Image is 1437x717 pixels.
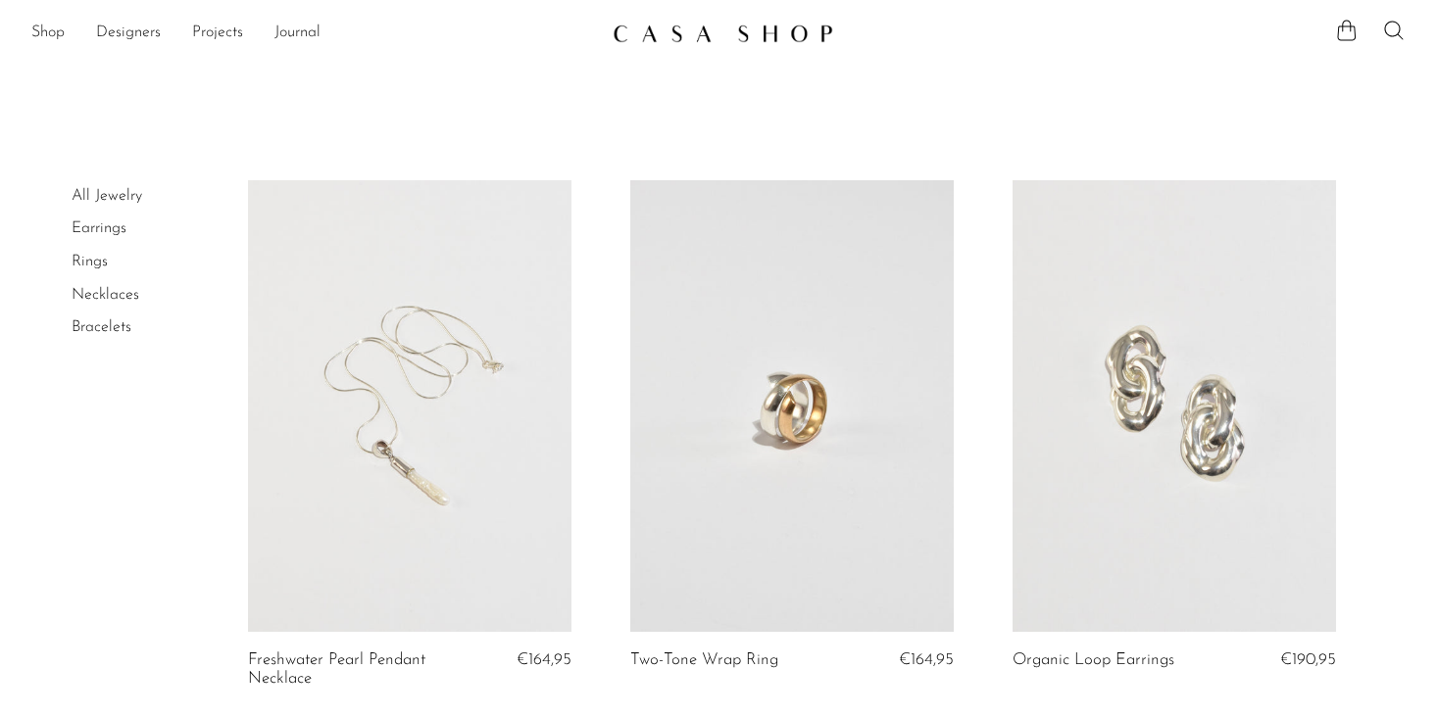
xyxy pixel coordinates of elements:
a: All Jewelry [72,188,142,204]
ul: NEW HEADER MENU [31,17,597,50]
a: Necklaces [72,287,139,303]
span: €164,95 [899,651,954,668]
span: €164,95 [517,651,571,668]
nav: Desktop navigation [31,17,597,50]
a: Rings [72,254,108,269]
a: Journal [274,21,321,46]
a: Earrings [72,220,126,236]
a: Organic Loop Earrings [1013,651,1174,669]
a: Bracelets [72,319,131,335]
span: €190,95 [1280,651,1336,668]
a: Designers [96,21,161,46]
a: Projects [192,21,243,46]
a: Shop [31,21,65,46]
a: Freshwater Pearl Pendant Necklace [248,651,463,688]
a: Two-Tone Wrap Ring [630,651,778,669]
